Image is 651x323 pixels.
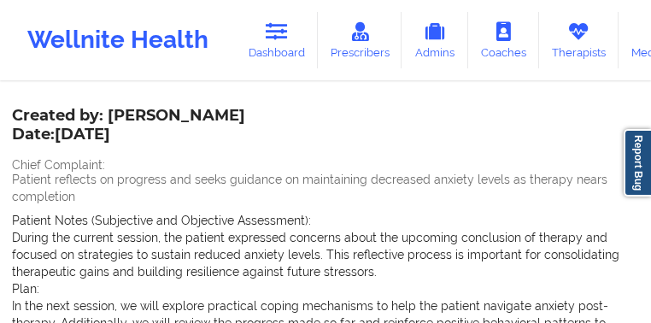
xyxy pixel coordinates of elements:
[12,171,639,205] p: Patient reflects on progress and seeks guidance on maintaining decreased anxiety levels as therap...
[236,12,318,68] a: Dashboard
[318,12,402,68] a: Prescribers
[12,229,639,280] p: During the current session, the patient expressed concerns about the upcoming conclusion of thera...
[12,282,39,296] span: Plan:
[12,124,245,146] p: Date: [DATE]
[468,12,539,68] a: Coaches
[12,107,245,146] div: Created by: [PERSON_NAME]
[12,214,311,227] span: Patient Notes (Subjective and Objective Assessment):
[12,158,105,172] span: Chief Complaint:
[539,12,619,68] a: Therapists
[402,12,468,68] a: Admins
[624,129,651,197] a: Report Bug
